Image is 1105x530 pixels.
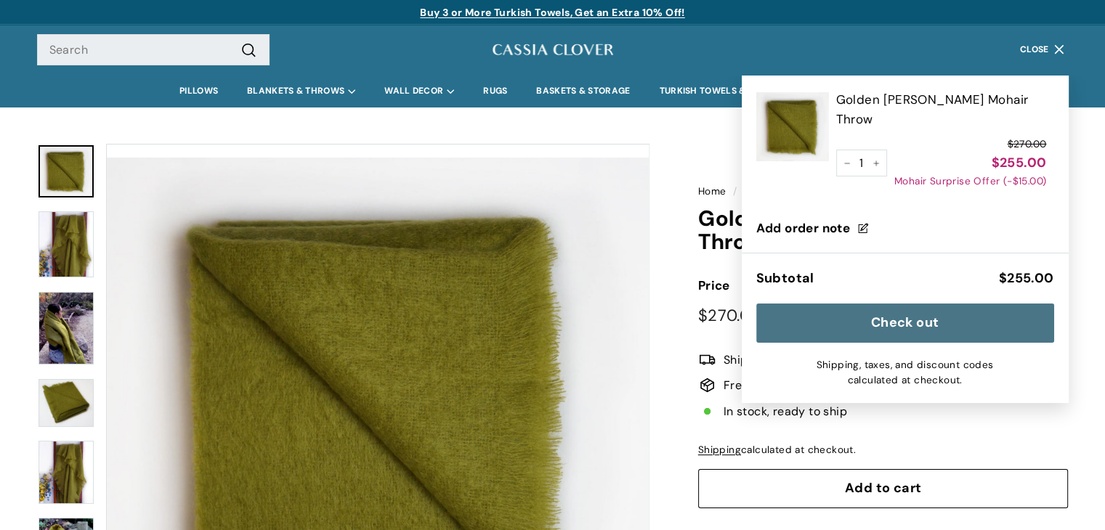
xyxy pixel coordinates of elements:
span: Ships In 1-3 Days [724,351,819,370]
a: Shipping [698,444,741,456]
small: Mohair Surprise Offer (-$15.00) [894,174,1046,189]
img: Golden Moss Mohair Throw [39,292,94,365]
nav: breadcrumbs [698,184,1069,200]
label: Price [698,276,1069,295]
span: $255.00 [991,154,1046,171]
div: $255.00 [999,268,1054,289]
img: Golden Moss Mohair Throw [756,90,829,163]
summary: WALL DECOR [370,75,469,107]
a: Buy 3 or More Turkish Towels, Get an Extra 10% Off! [420,6,684,19]
span: Add to cart [845,479,922,497]
a: Golden Moss Mohair Throw [39,145,94,197]
summary: BLANKETS & THROWS [232,75,370,107]
a: Home [698,185,726,197]
small: Shipping, taxes, and discount codes calculated at checkout. [800,357,1011,389]
label: Add order note [756,219,1054,238]
button: Increase item quantity by one [865,150,887,177]
a: Golden [PERSON_NAME] Mohair Throw [836,90,1054,129]
span: $270.00 [1007,138,1046,150]
button: Reduce item quantity by one [836,150,858,177]
button: Check out [756,303,1054,343]
span: / [729,185,740,197]
span: $270.00 [698,305,762,326]
img: Golden Moss Mohair Throw [39,379,94,427]
span: In stock, ready to ship [724,402,847,421]
h1: Golden [PERSON_NAME] Mohair Throw [698,207,1069,254]
div: Subtotal [756,268,814,289]
img: Golden Moss Mohair Throw [39,211,94,277]
div: Primary [8,75,1098,107]
div: calculated at checkout. [698,442,1069,458]
img: Golden Moss Mohair Throw [39,441,94,504]
span: Close [1020,45,1049,54]
summary: TURKISH TOWELS & MORE [645,75,800,107]
span: Free returns [724,376,793,395]
a: RUGS [469,75,522,107]
button: Add to cart [698,469,1069,508]
input: Search [37,34,270,66]
button: Close [1011,28,1077,71]
a: BASKETS & STORAGE [522,75,644,107]
a: PILLOWS [165,75,232,107]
